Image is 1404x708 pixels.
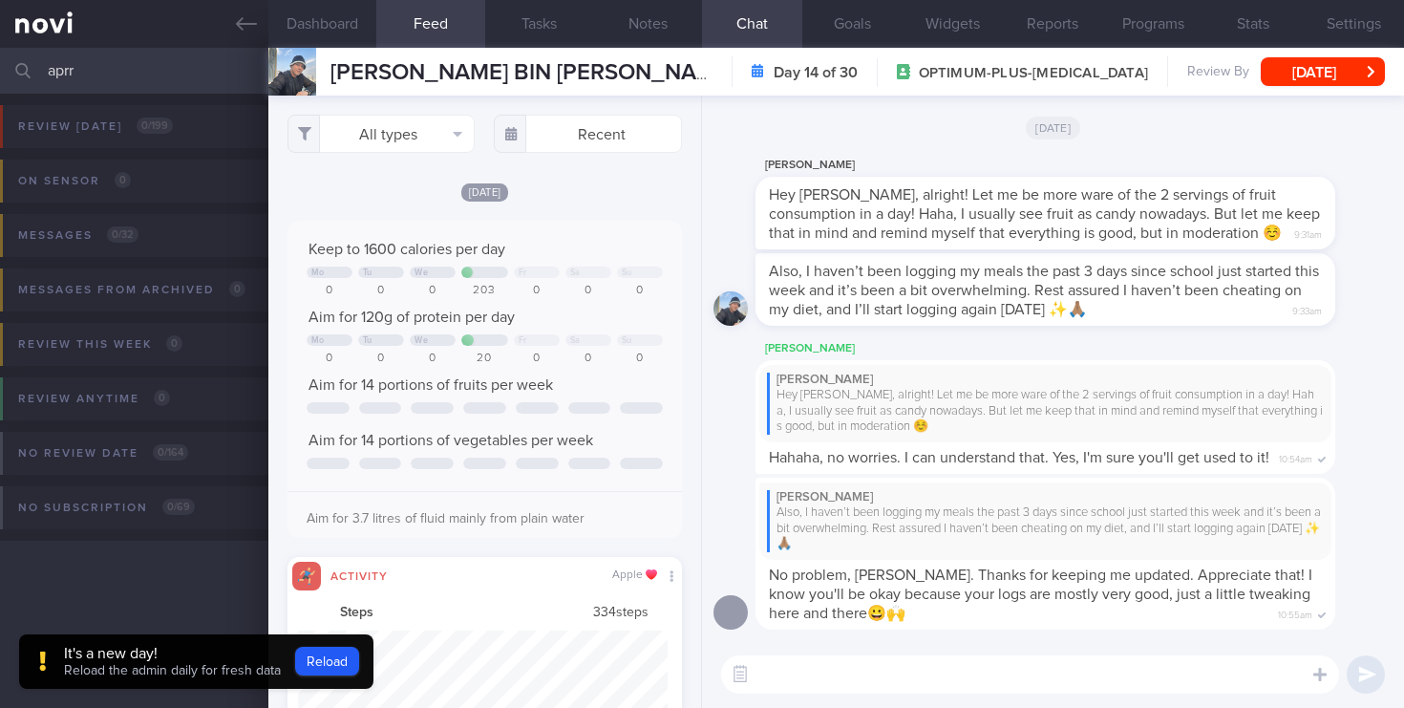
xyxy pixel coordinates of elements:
[565,284,611,298] div: 0
[330,61,734,84] span: [PERSON_NAME] BIN [PERSON_NAME]
[137,118,173,134] span: 0 / 199
[1278,604,1312,622] span: 10:55am
[769,450,1269,465] span: Hahaha, no worries. I can understand that. Yes, I'm sure you'll get used to it!
[461,352,507,366] div: 20
[229,281,245,297] span: 0
[461,183,509,202] span: [DATE]
[311,268,325,278] div: Mo
[307,512,585,526] span: Aim for 3.7 litres of fluid mainly from plain water
[13,495,200,521] div: No subscription
[13,223,143,248] div: Messages
[919,64,1148,83] span: OPTIMUM-PLUS-[MEDICAL_DATA]
[13,114,178,139] div: Review [DATE]
[166,335,182,352] span: 0
[514,352,560,366] div: 0
[410,352,456,366] div: 0
[565,352,611,366] div: 0
[1187,64,1249,81] span: Review By
[295,647,359,676] button: Reload
[519,268,527,278] div: Fr
[622,335,632,346] div: Su
[107,226,138,243] span: 0 / 32
[358,352,404,366] div: 0
[321,567,397,583] div: Activity
[570,335,581,346] div: Sa
[769,187,1320,241] span: Hey [PERSON_NAME], alright! Let me be more ware of the 2 servings of fruit consumption in a day! ...
[767,505,1324,552] div: Also, I haven’t been logging my meals the past 3 days since school just started this week and it’...
[415,268,428,278] div: We
[774,63,858,82] strong: Day 14 of 30
[64,644,281,663] div: It's a new day!
[410,284,456,298] div: 0
[514,284,560,298] div: 0
[570,268,581,278] div: Sa
[358,284,404,298] div: 0
[1292,300,1322,318] span: 9:33am
[363,335,372,346] div: Tu
[154,390,170,406] span: 0
[1261,57,1385,86] button: [DATE]
[612,569,657,583] div: Apple
[13,168,136,194] div: On sensor
[755,154,1393,177] div: [PERSON_NAME]
[340,605,373,622] strong: Steps
[755,337,1393,360] div: [PERSON_NAME]
[287,115,476,153] button: All types
[769,264,1319,317] span: Also, I haven’t been logging my meals the past 3 days since school just started this week and it’...
[519,335,527,346] div: Fr
[308,242,505,257] span: Keep to 1600 calories per day
[617,352,663,366] div: 0
[1026,117,1080,139] span: [DATE]
[162,499,195,515] span: 0 / 69
[311,335,325,346] div: Mo
[622,268,632,278] div: Su
[415,335,428,346] div: We
[363,268,372,278] div: Tu
[307,284,352,298] div: 0
[461,284,507,298] div: 203
[13,386,175,412] div: Review anytime
[13,332,187,357] div: Review this week
[308,310,515,325] span: Aim for 120g of protein per day
[1294,224,1322,242] span: 9:31am
[13,277,250,303] div: Messages from Archived
[153,444,188,461] span: 0 / 164
[767,388,1324,435] div: Hey [PERSON_NAME], alright! Let me be more ware of the 2 servings of fruit consumption in a day! ...
[1279,448,1312,466] span: 10:54am
[64,664,281,677] span: Reload the admin daily for fresh data
[617,284,663,298] div: 0
[307,352,352,366] div: 0
[767,373,1324,388] div: [PERSON_NAME]
[13,440,193,466] div: No review date
[769,568,1312,621] span: No problem, [PERSON_NAME]. Thanks for keeping me updated. Appreciate that! I know you'll be okay ...
[767,490,1324,505] div: [PERSON_NAME]
[308,377,553,393] span: Aim for 14 portions of fruits per week
[308,433,593,448] span: Aim for 14 portions of vegetables per week
[115,172,131,188] span: 0
[593,605,649,622] span: 334 steps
